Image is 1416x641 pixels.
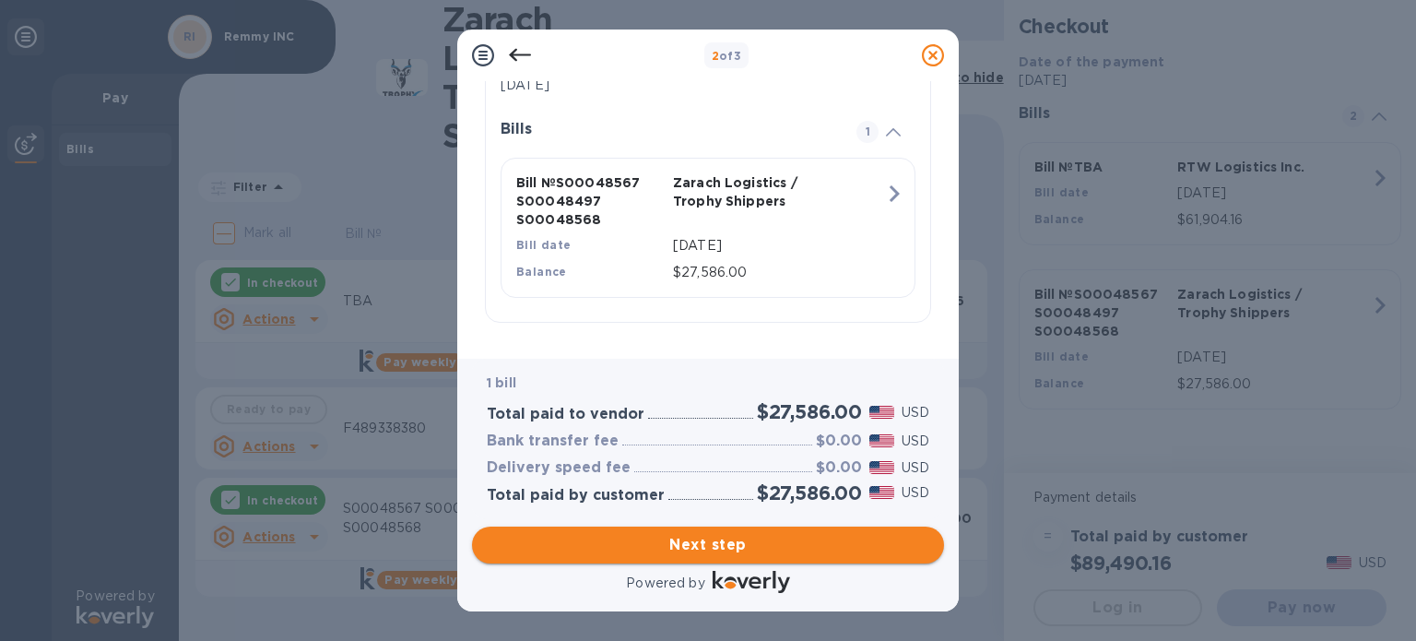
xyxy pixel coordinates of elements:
p: USD [902,458,929,478]
h3: Bank transfer fee [487,433,619,450]
img: Logo [713,571,790,593]
p: [DATE] [673,236,885,255]
p: [DATE] [501,76,901,95]
h3: Delivery speed fee [487,459,631,477]
p: Powered by [626,574,704,593]
button: Bill №S00048567 S00048497 S00048568Zarach Logistics / Trophy ShippersBill date[DATE]Balance$27,58... [501,158,915,298]
h3: Bills [501,121,834,138]
h3: Total paid by customer [487,487,665,504]
h3: $0.00 [816,459,862,477]
button: Next step [472,527,944,564]
p: $27,586.00 [673,263,885,282]
img: USD [869,461,894,474]
p: Zarach Logistics / Trophy Shippers [673,173,822,210]
h2: $27,586.00 [757,481,862,504]
h2: $27,586.00 [757,400,862,423]
img: USD [869,486,894,499]
b: of 3 [712,49,742,63]
img: USD [869,406,894,419]
span: Next step [487,534,929,556]
img: USD [869,434,894,447]
b: Balance [516,265,567,279]
p: Bill № S00048567 S00048497 S00048568 [516,173,666,229]
p: USD [902,403,929,422]
span: 2 [712,49,719,63]
p: USD [902,432,929,451]
h3: $0.00 [816,433,862,450]
p: USD [902,483,929,503]
h3: Total paid to vendor [487,406,644,423]
b: Bill date [516,238,572,252]
b: 1 bill [487,375,516,390]
span: 1 [856,121,879,143]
